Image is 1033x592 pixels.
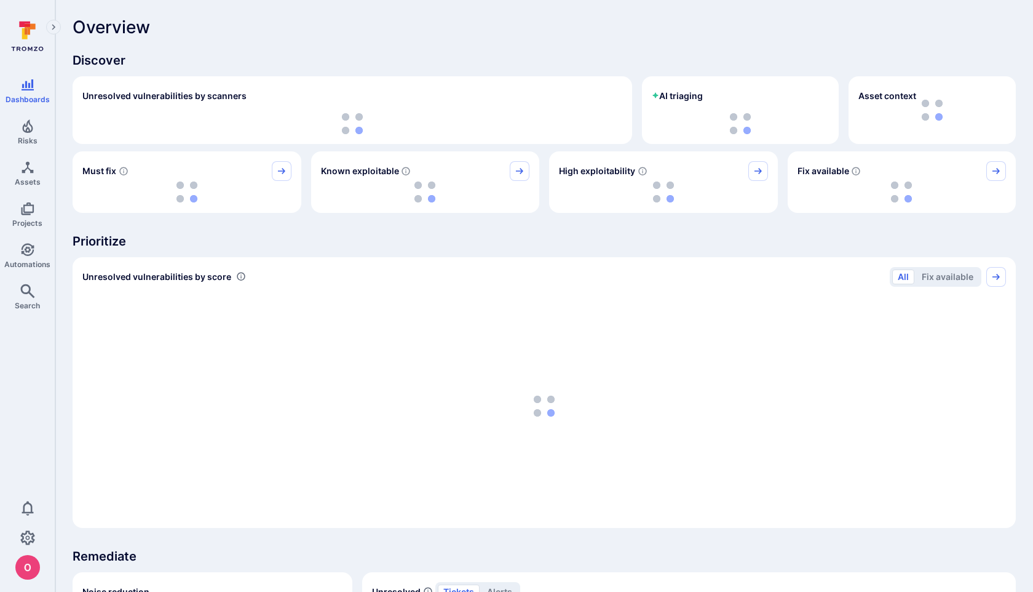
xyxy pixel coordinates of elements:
[82,113,622,134] div: loading spinner
[798,165,849,177] span: Fix available
[638,166,647,176] svg: EPSS score ≥ 0.7
[73,52,1016,69] span: Discover
[321,165,399,177] span: Known exploitable
[534,396,555,417] img: Loading...
[311,151,540,213] div: Known exploitable
[6,95,50,104] span: Dashboards
[891,182,912,202] img: Loading...
[18,136,38,145] span: Risks
[730,113,751,134] img: Loading...
[858,90,916,102] span: Asset context
[15,301,40,310] span: Search
[652,90,703,102] h2: AI triaging
[82,165,116,177] span: Must fix
[12,218,42,228] span: Projects
[342,113,363,134] img: Loading...
[73,151,301,213] div: Must fix
[49,22,58,33] i: Expand navigation menu
[549,151,778,213] div: High exploitability
[559,181,768,203] div: loading spinner
[414,182,435,202] img: Loading...
[119,166,129,176] svg: Risk score >=40 , missed SLA
[15,555,40,580] div: oleg malkov
[321,181,530,203] div: loading spinner
[788,151,1016,213] div: Fix available
[73,548,1016,565] span: Remediate
[4,260,50,269] span: Automations
[236,270,246,283] div: Number of vulnerabilities in status 'Open' 'Triaged' and 'In process' grouped by score
[652,113,829,134] div: loading spinner
[82,181,291,203] div: loading spinner
[73,233,1016,250] span: Prioritize
[892,270,914,284] button: All
[653,182,674,202] img: Loading...
[15,555,40,580] img: ACg8ocJcCe-YbLxGm5tc0PuNRxmgP8aEm0RBXn6duO8aeMVK9zjHhw=s96-c
[82,90,247,102] h2: Unresolved vulnerabilities by scanners
[798,181,1007,203] div: loading spinner
[82,271,231,283] span: Unresolved vulnerabilities by score
[851,166,861,176] svg: Vulnerabilities with fix available
[82,294,1006,518] div: loading spinner
[559,165,635,177] span: High exploitability
[176,182,197,202] img: Loading...
[73,17,150,37] span: Overview
[401,166,411,176] svg: Confirmed exploitable by KEV
[15,177,41,186] span: Assets
[46,20,61,34] button: Expand navigation menu
[916,270,979,284] button: Fix available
